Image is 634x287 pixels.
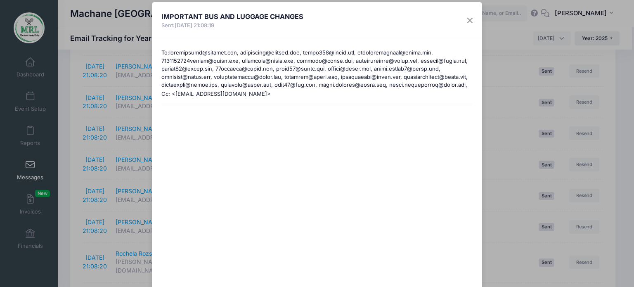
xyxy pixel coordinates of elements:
[161,21,303,30] span: Sent:
[175,22,214,28] span: [DATE] 21:08:19
[463,13,478,28] button: Close
[161,12,303,21] h4: IMPORTANT BUS AND LUGGAGE CHANGES
[157,49,477,90] div: To:
[157,90,477,98] div: Cc: <[EMAIL_ADDRESS][DOMAIN_NAME]>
